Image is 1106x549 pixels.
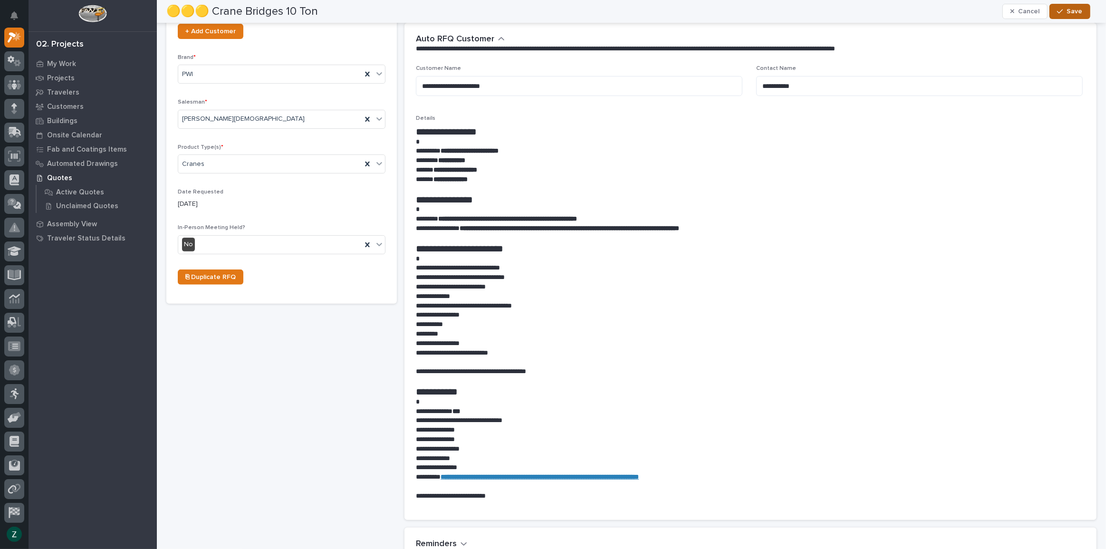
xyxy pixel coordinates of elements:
[47,220,97,229] p: Assembly View
[47,174,72,183] p: Quotes
[29,71,157,85] a: Projects
[178,55,196,60] span: Brand
[29,231,157,245] a: Traveler Status Details
[47,117,77,125] p: Buildings
[47,74,75,83] p: Projects
[29,217,157,231] a: Assembly View
[182,238,195,251] div: No
[178,225,245,231] span: In-Person Meeting Held?
[416,34,494,45] h2: Auto RFQ Customer
[37,185,157,199] a: Active Quotes
[1018,7,1039,16] span: Cancel
[56,188,104,197] p: Active Quotes
[29,57,157,71] a: My Work
[185,28,236,35] span: + Add Customer
[78,5,106,22] img: Workspace Logo
[47,234,125,243] p: Traveler Status Details
[37,199,157,212] a: Unclaimed Quotes
[47,60,76,68] p: My Work
[47,88,79,97] p: Travelers
[29,99,157,114] a: Customers
[182,159,204,169] span: Cranes
[29,142,157,156] a: Fab and Coatings Items
[29,128,157,142] a: Onsite Calendar
[47,160,118,168] p: Automated Drawings
[1049,4,1090,19] button: Save
[178,144,223,150] span: Product Type(s)
[185,274,236,280] span: ⎘ Duplicate RFQ
[416,116,435,121] span: Details
[56,202,118,211] p: Unclaimed Quotes
[178,99,207,105] span: Salesman
[178,24,243,39] a: + Add Customer
[29,171,157,185] a: Quotes
[36,39,84,50] div: 02. Projects
[178,199,385,209] p: [DATE]
[29,85,157,99] a: Travelers
[178,189,223,195] span: Date Requested
[182,114,305,124] span: [PERSON_NAME][DEMOGRAPHIC_DATA]
[416,34,505,45] button: Auto RFQ Customer
[182,69,193,79] span: PWI
[4,524,24,544] button: users-avatar
[47,103,84,111] p: Customers
[1002,4,1048,19] button: Cancel
[29,114,157,128] a: Buildings
[1067,7,1083,16] span: Save
[47,131,102,140] p: Onsite Calendar
[4,6,24,26] button: Notifications
[47,145,127,154] p: Fab and Coatings Items
[756,66,796,71] span: Contact Name
[166,5,318,19] h2: 🟡🟡🟡 Crane Bridges 10 Ton
[416,66,461,71] span: Customer Name
[12,11,24,27] div: Notifications
[29,156,157,171] a: Automated Drawings
[178,270,243,285] a: ⎘ Duplicate RFQ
